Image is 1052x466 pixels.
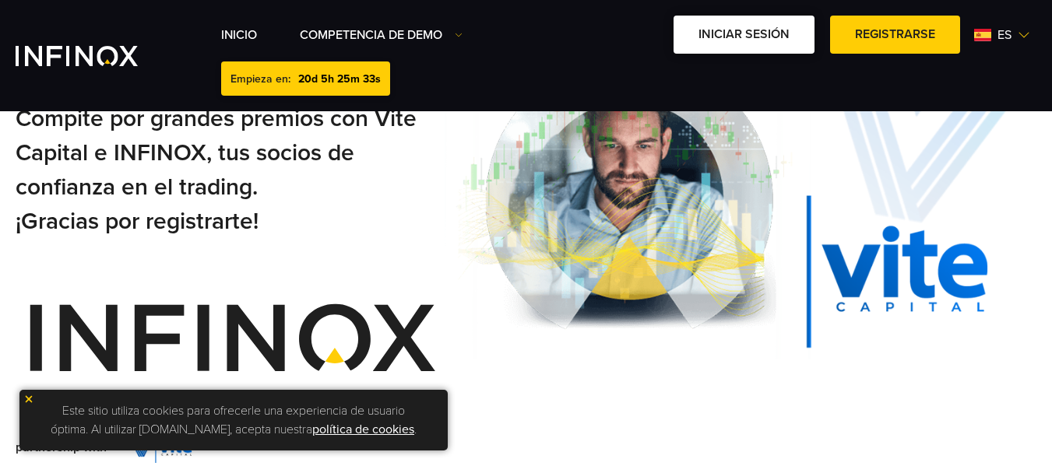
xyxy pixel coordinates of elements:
img: Dropdown [455,31,463,39]
a: política de cookies [312,422,414,437]
img: yellow close icon [23,394,34,405]
span: 20d 5h 25m 33s [298,72,381,86]
span: es [991,26,1018,44]
span: Empieza en: [230,72,290,86]
small: Compite por grandes premios con Vite Capital e INFINOX, tus socios de confianza en el trading. ¡G... [16,104,417,236]
a: Registrarse [830,16,960,54]
span: partnership with [16,438,107,457]
p: Este sitio utiliza cookies para ofrecerle una experiencia de usuario óptima. Al utilizar [DOMAIN_... [27,398,440,443]
a: Iniciar sesión [674,16,815,54]
a: Competencia de Demo [300,26,463,44]
a: INFINOX Vite [16,46,174,66]
a: INICIO [221,26,257,44]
